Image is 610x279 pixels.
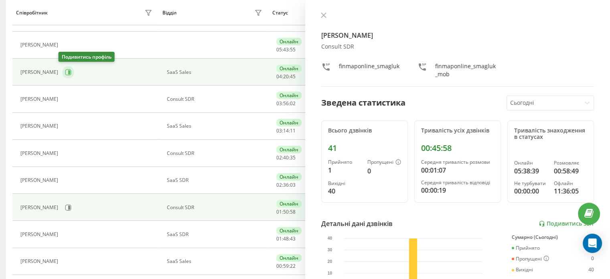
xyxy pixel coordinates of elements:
[167,151,264,156] div: Consult SDR
[328,181,361,186] div: Вихідні
[167,259,264,264] div: SaaS Sales
[321,219,393,228] div: Детальні дані дзвінків
[20,123,60,129] div: [PERSON_NAME]
[554,166,587,176] div: 00:58:49
[20,151,60,156] div: [PERSON_NAME]
[512,256,549,262] div: Пропущені
[276,101,296,106] div: : :
[162,10,176,16] div: Відділ
[421,143,494,153] div: 00:45:58
[290,127,296,134] span: 11
[167,177,264,183] div: SaaS SDR
[167,205,264,210] div: Consult SDR
[276,208,282,215] span: 01
[283,73,289,80] span: 20
[290,73,296,80] span: 45
[367,166,401,176] div: 0
[276,20,296,25] div: : :
[283,154,289,161] span: 40
[276,38,302,45] div: Онлайн
[421,185,494,195] div: 00:00:19
[328,127,401,134] div: Всього дзвінків
[283,181,289,188] span: 36
[367,159,401,166] div: Пропущені
[290,100,296,107] span: 02
[328,165,361,175] div: 1
[283,46,289,53] span: 43
[276,182,296,188] div: : :
[283,127,289,134] span: 14
[421,127,494,134] div: Тривалість усіх дзвінків
[512,267,533,273] div: Вихідні
[290,235,296,242] span: 43
[591,256,594,262] div: 0
[290,263,296,269] span: 22
[554,186,587,196] div: 11:36:05
[276,181,282,188] span: 02
[339,62,399,78] div: finmaponline_smagluk
[276,73,282,80] span: 04
[512,245,540,251] div: Прийнято
[514,127,587,141] div: Тривалість знаходження в статусах
[276,154,282,161] span: 02
[167,123,264,129] div: SaaS Sales
[421,159,494,165] div: Середня тривалість розмови
[321,43,594,50] div: Consult SDR
[514,166,547,176] div: 05:38:39
[276,200,302,208] div: Онлайн
[583,234,602,253] div: Open Intercom Messenger
[276,65,302,72] div: Онлайн
[327,259,332,264] text: 20
[20,177,60,183] div: [PERSON_NAME]
[20,259,60,264] div: [PERSON_NAME]
[588,267,594,273] div: 40
[421,165,494,175] div: 00:01:07
[167,96,264,102] div: Consult SDR
[514,186,547,196] div: 00:00:00
[283,263,289,269] span: 59
[276,263,282,269] span: 00
[435,62,498,78] div: finmaponline_smagluk_mob
[276,47,296,53] div: : :
[290,154,296,161] span: 35
[276,209,296,215] div: : :
[276,155,296,161] div: : :
[167,232,264,237] div: SaaS SDR
[276,100,282,107] span: 03
[20,69,60,75] div: [PERSON_NAME]
[276,263,296,269] div: : :
[20,96,60,102] div: [PERSON_NAME]
[276,46,282,53] span: 05
[167,69,264,75] div: SaaS Sales
[276,146,302,153] div: Онлайн
[328,159,361,165] div: Прийнято
[554,160,587,166] div: Розмовляє
[20,42,60,48] div: [PERSON_NAME]
[514,181,547,186] div: Не турбувати
[276,173,302,181] div: Онлайн
[327,236,332,240] text: 40
[321,31,594,40] h4: [PERSON_NAME]
[276,127,282,134] span: 03
[20,205,60,210] div: [PERSON_NAME]
[514,160,547,166] div: Онлайн
[421,180,494,185] div: Середня тривалість відповіді
[16,10,48,16] div: Співробітник
[328,186,361,196] div: 40
[512,234,594,240] div: Сумарно (Сьогодні)
[276,74,296,79] div: : :
[276,235,282,242] span: 01
[276,254,302,262] div: Онлайн
[290,46,296,53] span: 55
[554,181,587,186] div: Офлайн
[272,10,288,16] div: Статус
[276,227,302,234] div: Онлайн
[283,208,289,215] span: 50
[276,119,302,126] div: Онлайн
[321,97,405,109] div: Зведена статистика
[276,128,296,134] div: : :
[276,236,296,242] div: : :
[290,208,296,215] span: 58
[328,143,401,153] div: 41
[327,271,332,275] text: 10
